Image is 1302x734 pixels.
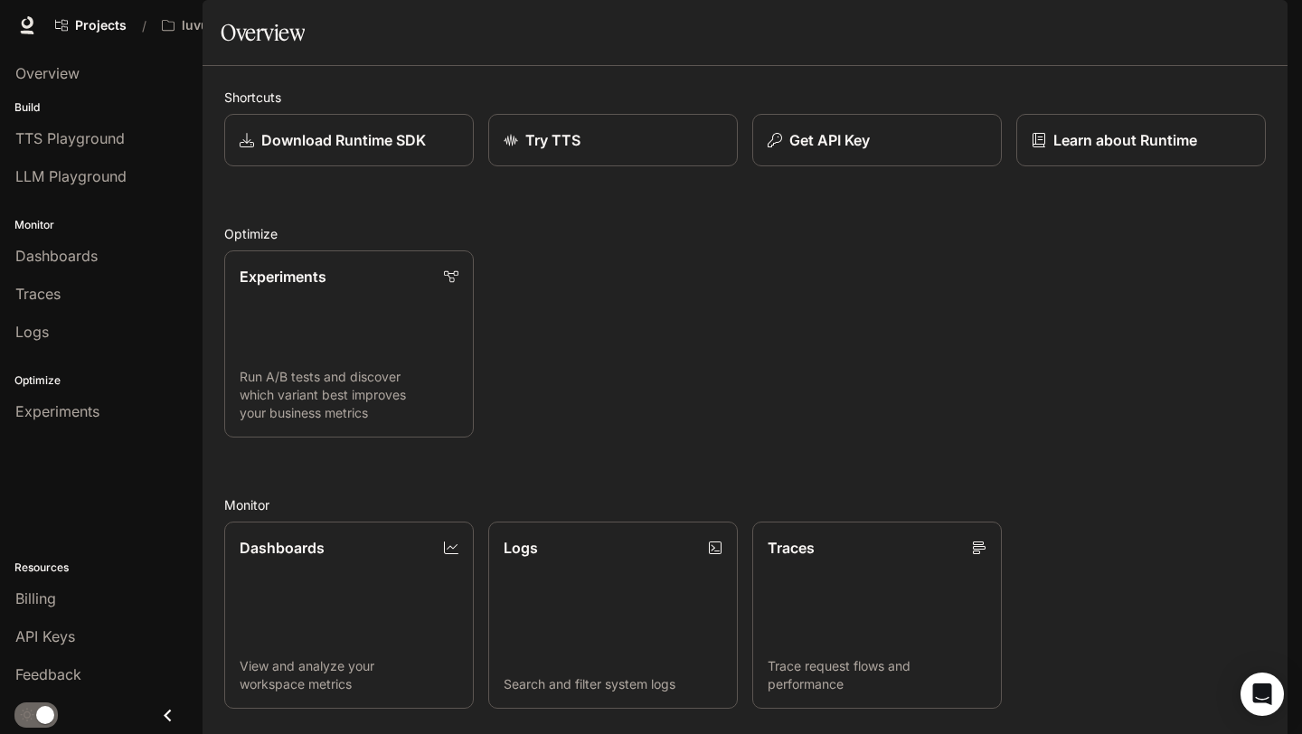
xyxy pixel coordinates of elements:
h2: Monitor [224,495,1266,514]
a: Learn about Runtime [1016,114,1266,166]
p: Run A/B tests and discover which variant best improves your business metrics [240,368,458,422]
p: Try TTS [525,129,580,151]
button: Open workspace menu [154,7,287,43]
p: Search and filter system logs [504,675,722,693]
div: Open Intercom Messenger [1241,673,1284,716]
p: Logs [504,537,538,559]
div: / [135,16,154,35]
a: LogsSearch and filter system logs [488,522,738,709]
h2: Optimize [224,224,1266,243]
button: Get API Key [752,114,1002,166]
p: Traces [768,537,815,559]
a: DashboardsView and analyze your workspace metrics [224,522,474,709]
h1: Overview [221,14,305,51]
p: Trace request flows and performance [768,657,986,693]
a: Download Runtime SDK [224,114,474,166]
span: Projects [75,18,127,33]
p: Get API Key [789,129,870,151]
h2: Shortcuts [224,88,1266,107]
p: Download Runtime SDK [261,129,426,151]
p: luvu_testing [182,18,259,33]
p: Experiments [240,266,326,287]
a: Go to projects [47,7,135,43]
p: Dashboards [240,537,325,559]
p: View and analyze your workspace metrics [240,657,458,693]
p: Learn about Runtime [1053,129,1197,151]
a: TracesTrace request flows and performance [752,522,1002,709]
a: ExperimentsRun A/B tests and discover which variant best improves your business metrics [224,250,474,438]
a: Try TTS [488,114,738,166]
